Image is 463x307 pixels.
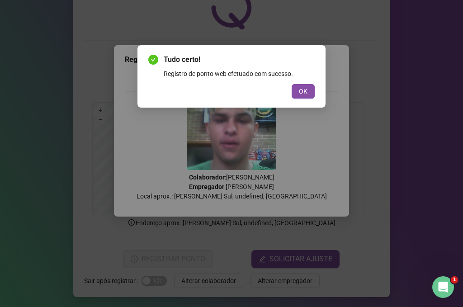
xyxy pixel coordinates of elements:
button: OK [292,84,315,99]
span: Tudo certo! [164,54,315,65]
iframe: Intercom live chat [432,276,454,298]
div: Registro de ponto web efetuado com sucesso. [164,69,315,79]
span: OK [299,86,307,96]
span: 1 [451,276,458,283]
span: check-circle [148,55,158,65]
